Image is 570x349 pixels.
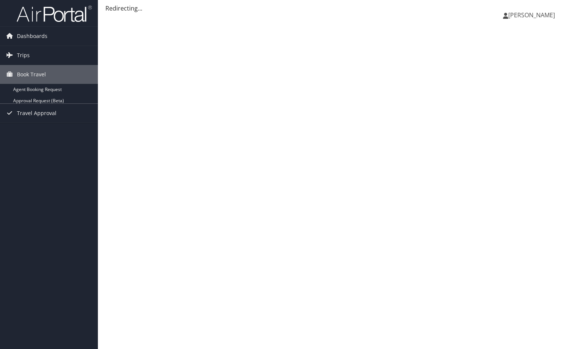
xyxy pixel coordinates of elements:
[508,11,555,19] span: [PERSON_NAME]
[17,5,92,23] img: airportal-logo.png
[503,4,562,26] a: [PERSON_NAME]
[17,46,30,65] span: Trips
[17,65,46,84] span: Book Travel
[17,104,56,123] span: Travel Approval
[105,4,562,13] div: Redirecting...
[17,27,47,46] span: Dashboards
